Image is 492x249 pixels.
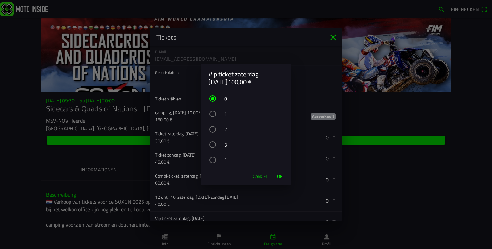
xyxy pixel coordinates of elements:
[277,173,283,180] span: OK
[209,70,283,86] h2: Vip ticket zaterdag, [DATE]100,00 €
[208,137,291,153] div: 3
[208,106,291,122] div: 1
[208,152,291,168] div: 4
[208,121,291,137] div: 2
[253,173,268,180] span: Cancel
[274,170,286,183] button: OK
[208,91,291,107] div: 0
[250,170,271,183] button: Cancel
